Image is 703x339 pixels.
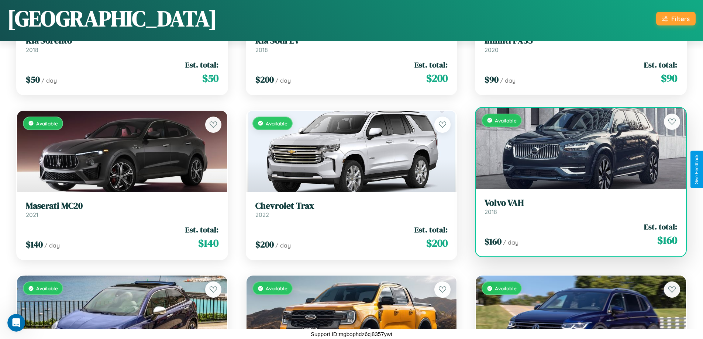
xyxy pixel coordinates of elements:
h3: Maserati MC20 [26,201,218,211]
h3: Kia Sorento [26,35,218,46]
span: Est. total: [185,224,218,235]
h3: Infiniti FX35 [485,35,677,46]
span: / day [500,77,516,84]
span: Available [36,285,58,291]
span: Available [495,117,517,124]
span: 2021 [26,211,38,218]
span: Est. total: [644,221,677,232]
span: $ 50 [26,73,40,86]
span: Est. total: [414,224,448,235]
a: Infiniti FX352020 [485,35,677,53]
span: / day [275,242,291,249]
span: Est. total: [644,59,677,70]
span: $ 50 [202,71,218,86]
iframe: Intercom live chat [7,314,25,332]
h3: Kia Soul EV [255,35,448,46]
span: Available [266,120,287,127]
span: / day [275,77,291,84]
span: $ 200 [255,73,274,86]
span: Available [266,285,287,291]
h1: [GEOGRAPHIC_DATA] [7,3,217,34]
span: $ 90 [661,71,677,86]
span: $ 90 [485,73,499,86]
span: 2018 [255,46,268,53]
span: 2020 [485,46,499,53]
span: $ 140 [198,236,218,250]
button: Filters [656,12,696,25]
a: Kia Sorento2018 [26,35,218,53]
span: Available [495,285,517,291]
div: Give Feedback [694,155,699,184]
a: Maserati MC202021 [26,201,218,219]
span: $ 160 [485,235,502,248]
span: / day [44,242,60,249]
span: $ 200 [426,236,448,250]
a: Chevrolet Trax2022 [255,201,448,219]
span: $ 200 [426,71,448,86]
h3: Volvo VAH [485,198,677,208]
span: $ 160 [657,233,677,248]
span: 2018 [26,46,38,53]
span: Est. total: [414,59,448,70]
span: 2018 [485,208,497,215]
span: Available [36,120,58,127]
span: $ 200 [255,238,274,250]
a: Volvo VAH2018 [485,198,677,216]
span: / day [503,239,518,246]
a: Kia Soul EV2018 [255,35,448,53]
div: Filters [671,15,690,23]
h3: Chevrolet Trax [255,201,448,211]
span: / day [41,77,57,84]
span: Est. total: [185,59,218,70]
p: Support ID: mgbophdz6cj8357ywt [311,329,392,339]
span: $ 140 [26,238,43,250]
span: 2022 [255,211,269,218]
